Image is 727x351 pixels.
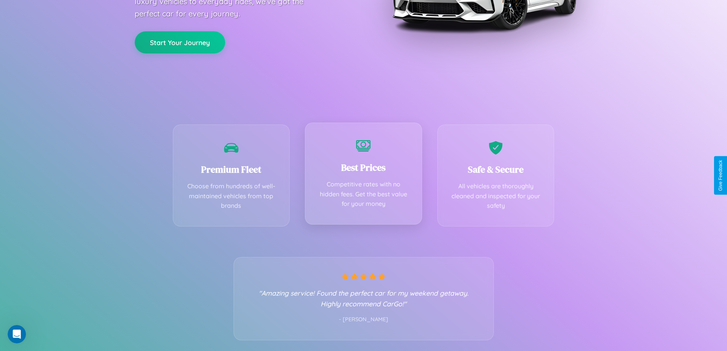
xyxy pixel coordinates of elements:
p: Choose from hundreds of well-maintained vehicles from top brands [185,181,278,211]
h3: Premium Fleet [185,163,278,176]
button: Start Your Journey [135,31,225,53]
p: "Amazing service! Found the perfect car for my weekend getaway. Highly recommend CarGo!" [249,288,478,309]
p: All vehicles are thoroughly cleaned and inspected for your safety [449,181,543,211]
div: Give Feedback [718,160,723,191]
iframe: Intercom live chat [8,325,26,343]
h3: Safe & Secure [449,163,543,176]
p: - [PERSON_NAME] [249,315,478,325]
p: Competitive rates with no hidden fees. Get the best value for your money [317,180,410,209]
h3: Best Prices [317,161,410,174]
